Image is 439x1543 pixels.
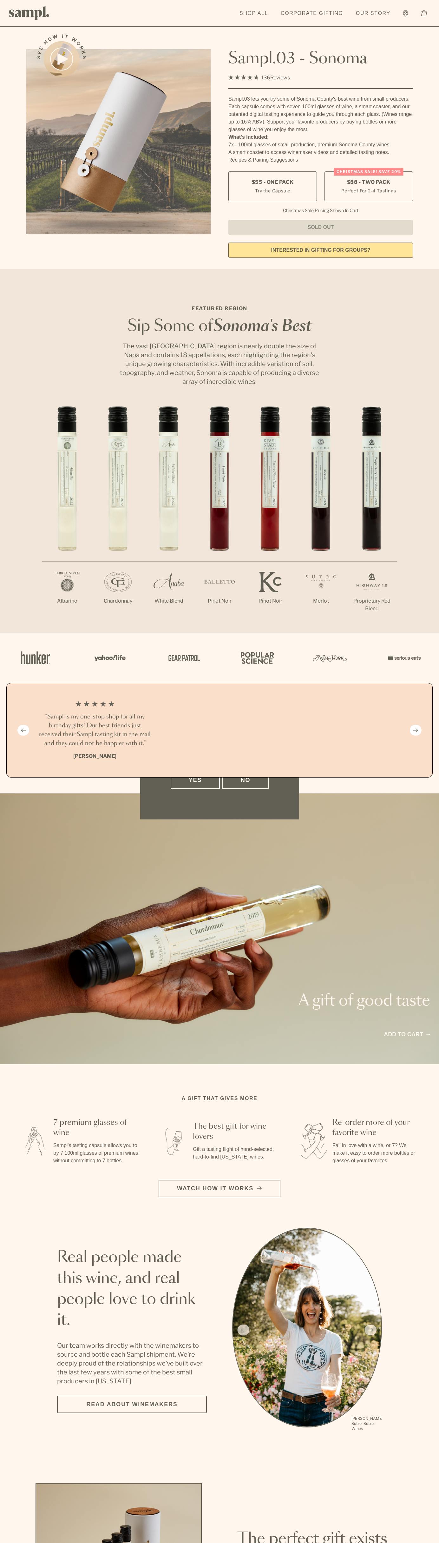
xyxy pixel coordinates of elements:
h3: “Sampl is my one-stop shop for all my birthday gifts! Our best friends just received their Sampl ... [38,712,152,748]
button: Sold Out [228,220,413,235]
li: 7 / 7 [346,406,397,633]
p: Proprietary Red Blend [346,597,397,612]
span: $55 - One Pack [252,179,294,186]
p: Albarino [42,597,93,605]
a: Add to cart [384,1030,430,1039]
button: Yes [171,771,220,789]
a: Our Story [353,6,394,20]
li: 2 / 7 [93,406,143,625]
ul: carousel [232,1228,382,1432]
p: White Blend [143,597,194,605]
li: 1 / 7 [42,406,93,625]
div: 136Reviews [228,73,290,82]
li: 5 / 7 [245,406,296,625]
li: 1 / 4 [38,696,152,765]
li: 6 / 7 [296,406,346,625]
img: Sampl logo [9,6,49,20]
span: $88 - Two Pack [347,179,390,186]
b: [PERSON_NAME] [73,753,116,759]
button: See how it works [44,41,79,77]
a: Corporate Gifting [278,6,346,20]
small: Perfect For 2-4 Tastings [341,187,396,194]
a: Shop All [236,6,271,20]
p: Chardonnay [93,597,143,605]
li: 4 / 7 [194,406,245,625]
a: interested in gifting for groups? [228,243,413,258]
p: Pinot Noir [245,597,296,605]
button: Next slide [410,725,422,736]
p: Merlot [296,597,346,605]
button: Previous slide [17,725,29,736]
div: Christmas SALE! Save 20% [334,168,403,176]
button: No [222,771,268,789]
p: Pinot Noir [194,597,245,605]
p: [PERSON_NAME] Sutro, Sutro Wines [351,1416,382,1431]
li: 3 / 7 [143,406,194,625]
small: Try the Capsule [255,187,290,194]
img: Sampl.03 - Sonoma [26,49,211,234]
p: A gift of good taste [240,993,430,1009]
div: slide 1 [232,1228,382,1432]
